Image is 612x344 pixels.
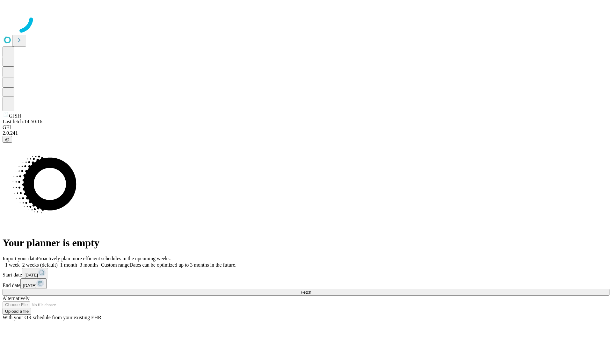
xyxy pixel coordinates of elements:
[3,268,609,278] div: Start date
[3,130,609,136] div: 2.0.241
[301,290,311,295] span: Fetch
[3,296,29,301] span: Alternatively
[37,256,171,261] span: Proactively plan more efficient schedules in the upcoming weeks.
[22,262,58,268] span: 2 weeks (default)
[22,268,48,278] button: [DATE]
[3,289,609,296] button: Fetch
[60,262,77,268] span: 1 month
[5,137,10,142] span: @
[5,262,20,268] span: 1 week
[20,278,47,289] button: [DATE]
[3,278,609,289] div: End date
[3,125,609,130] div: GEI
[129,262,236,268] span: Dates can be optimized up to 3 months in the future.
[101,262,129,268] span: Custom range
[3,308,31,315] button: Upload a file
[3,136,12,143] button: @
[25,273,38,277] span: [DATE]
[80,262,98,268] span: 3 months
[23,283,36,288] span: [DATE]
[3,256,37,261] span: Import your data
[3,237,609,249] h1: Your planner is empty
[3,315,101,320] span: With your OR schedule from your existing EHR
[3,119,42,124] span: Last fetch: 14:50:16
[9,113,21,118] span: GJSH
